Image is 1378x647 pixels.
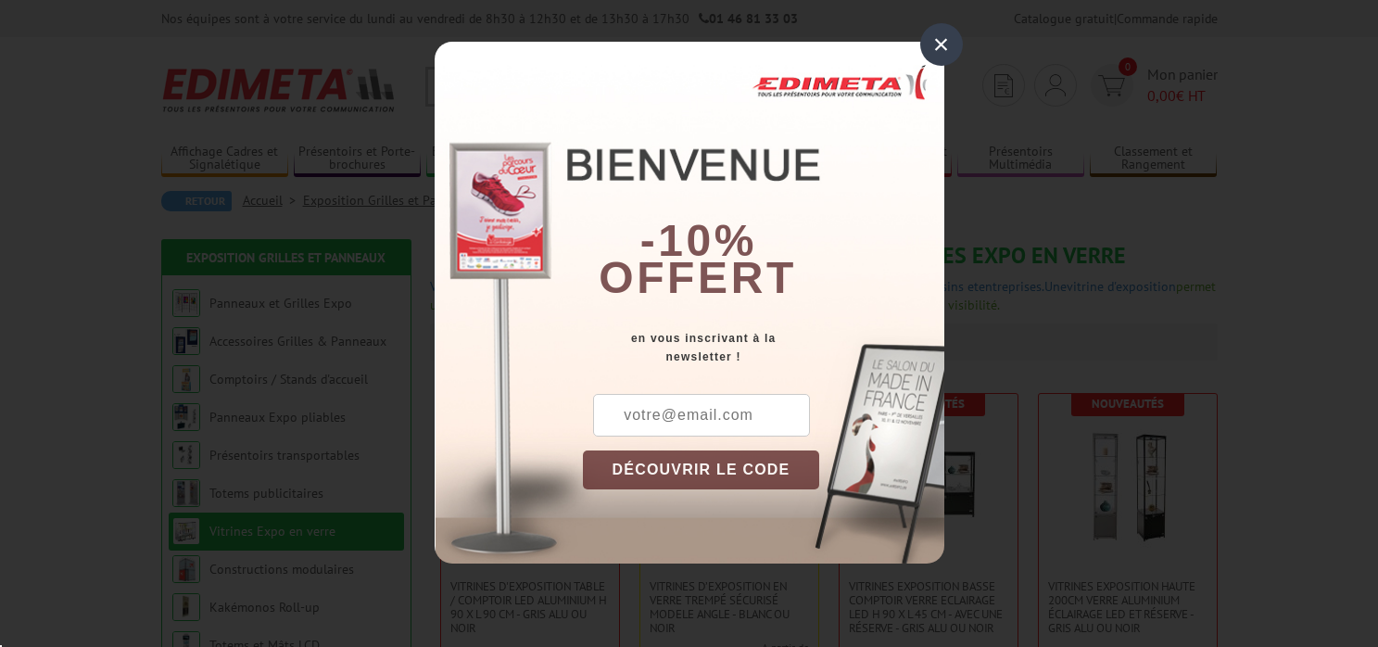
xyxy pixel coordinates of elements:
[920,23,963,66] div: ×
[593,394,810,437] input: votre@email.com
[583,329,944,366] div: en vous inscrivant à la newsletter !
[640,216,757,265] b: -10%
[583,450,820,489] button: DÉCOUVRIR LE CODE
[599,253,797,302] font: offert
